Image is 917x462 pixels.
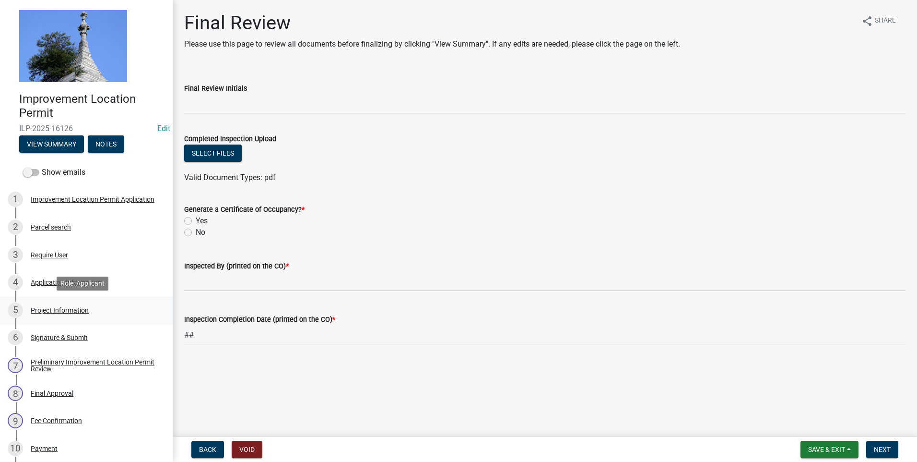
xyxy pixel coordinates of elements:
span: Save & Exit [808,446,845,453]
div: 5 [8,303,23,318]
label: Generate a Certificate of Occupancy? [184,207,305,213]
div: 9 [8,413,23,428]
label: Yes [196,215,208,227]
div: Fee Confirmation [31,417,82,424]
img: Decatur County, Indiana [19,10,127,82]
button: Back [191,441,224,458]
div: Require User [31,252,68,258]
p: Please use this page to review all documents before finalizing by clicking "View Summary". If any... [184,38,680,50]
button: View Summary [19,135,84,153]
div: Payment [31,445,58,452]
div: Signature & Submit [31,334,88,341]
span: Valid Document Types: pdf [184,173,276,182]
div: Improvement Location Permit Application [31,196,154,203]
div: 10 [8,441,23,456]
button: Next [866,441,898,458]
div: Preliminary Improvement Location Permit Review [31,359,157,372]
button: Notes [88,135,124,153]
h4: Improvement Location Permit [19,92,165,120]
div: Application Information [31,279,101,286]
div: 3 [8,247,23,263]
div: Role: Applicant [57,277,108,291]
h1: Final Review [184,12,680,35]
label: Final Review Initials [184,85,247,92]
label: No [196,227,205,238]
span: Share [875,15,896,27]
button: Select files [184,145,242,162]
div: 4 [8,275,23,290]
wm-modal-confirm: Notes [88,141,124,148]
div: 1 [8,192,23,207]
wm-modal-confirm: Summary [19,141,84,148]
button: shareShare [854,12,904,30]
div: 6 [8,330,23,345]
i: share [861,15,873,27]
div: Parcel search [31,224,71,231]
button: Void [232,441,262,458]
div: 8 [8,386,23,401]
wm-modal-confirm: Edit Application Number [157,124,170,133]
span: ILP-2025-16126 [19,124,153,133]
div: 7 [8,358,23,373]
label: Show emails [23,167,85,178]
label: Completed Inspection Upload [184,136,276,143]
label: Inspection Completion Date (printed on the CO) [184,316,335,323]
div: Project Information [31,307,89,314]
span: Back [199,446,216,453]
button: Save & Exit [800,441,858,458]
div: Final Approval [31,390,73,397]
span: Next [874,446,891,453]
a: Edit [157,124,170,133]
label: Inspected By (printed on the CO) [184,263,289,270]
div: 2 [8,219,23,235]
